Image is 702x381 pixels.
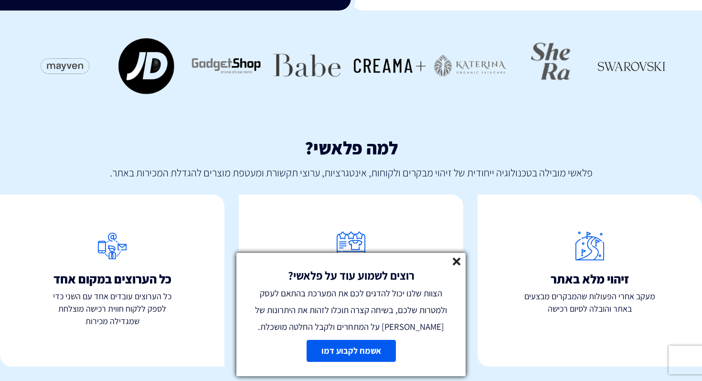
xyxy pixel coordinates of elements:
img: jd-sport-transformed.png [108,37,184,95]
img: she-ra-jewelry-transformed.png [513,37,589,95]
img: babe-transformed.png [270,37,346,95]
img: mayven-transformed.png [27,37,103,95]
img: %D7%92%D7%90%D7%93%D7%92%D7%98%D7%A9%D7%95%D7%A4-%D7%9C%D7%95%D7%92%D7%95-transformed.png [189,37,265,95]
h4: זיהוי מלא באתר [478,272,702,286]
p: מעקב אחרי הפעולות שהמבקרים מבצעים באתר והובלה לסיום רכישה [478,290,702,315]
img: creama-transformed.png [351,37,427,95]
img: swarovski-transformed.png [594,37,670,95]
img: katerina-transformed.png [432,37,509,95]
